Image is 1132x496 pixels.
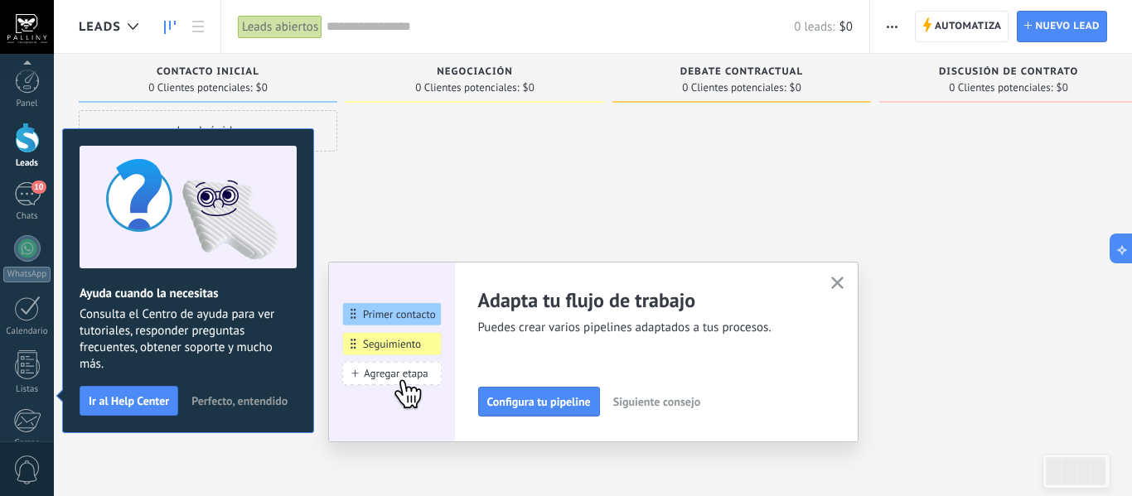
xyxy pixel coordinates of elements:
button: Siguiente consejo [606,389,708,414]
h2: Adapta tu flujo de trabajo [478,287,811,313]
span: $0 [1057,83,1068,93]
span: Nuevo lead [1035,12,1100,41]
div: Contacto inicial [87,66,329,80]
span: $0 [256,83,268,93]
span: $0 [790,83,801,93]
span: Configura tu pipeline [487,396,591,407]
h2: Ayuda cuando la necesitas [80,286,297,301]
a: Nuevo lead [1017,11,1107,42]
a: Leads [156,11,184,43]
span: Ir al Help Center [89,395,169,407]
span: 0 Clientes potenciales: [682,83,786,93]
div: Calendario [3,326,51,337]
span: 0 leads: [794,19,834,35]
a: Automatiza [915,11,1009,42]
span: Leads [79,19,121,35]
div: Correo [3,438,51,449]
button: Perfecto, entendido [184,388,295,413]
div: Chats [3,211,51,222]
button: Ir al Help Center [80,386,178,416]
div: Discusión de contrato [888,66,1130,80]
span: Contacto inicial [157,66,259,78]
div: Negociación [354,66,596,80]
div: Leads [3,158,51,169]
span: Debate contractual [680,66,803,78]
div: Leads abiertos [238,15,322,39]
div: Lead rápido [79,110,337,152]
span: $0 [839,19,853,35]
span: Automatiza [935,12,1002,41]
div: Panel [3,99,51,109]
span: 0 Clientes potenciales: [949,83,1052,93]
span: Perfecto, entendido [191,395,288,407]
span: Negociación [437,66,513,78]
div: WhatsApp [3,267,51,282]
button: Más [880,11,904,42]
div: Debate contractual [621,66,863,80]
span: 10 [31,181,46,194]
span: Discusión de contrato [939,66,1078,78]
a: Lista [184,11,212,43]
span: Siguiente consejo [613,396,700,407]
span: $0 [523,83,535,93]
span: 0 Clientes potenciales: [148,83,252,93]
button: Configura tu pipeline [478,387,600,417]
span: 0 Clientes potenciales: [415,83,519,93]
span: Puedes crear varios pipelines adaptados a tus procesos. [478,320,811,336]
div: Listas [3,384,51,395]
span: Consulta el Centro de ayuda para ver tutoriales, responder preguntas frecuentes, obtener soporte ... [80,306,297,373]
